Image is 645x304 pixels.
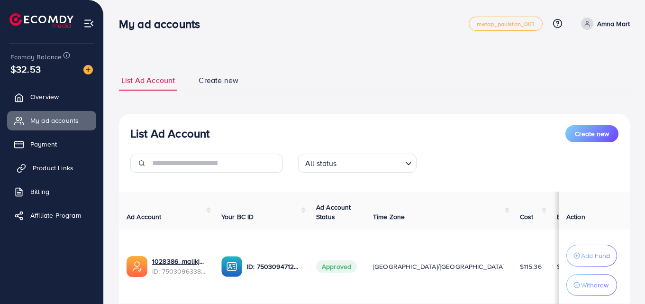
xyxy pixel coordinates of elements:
span: $32.53 [10,62,41,76]
iframe: Chat [605,261,638,297]
a: Affiliate Program [7,206,96,225]
span: Billing [30,187,49,196]
span: Time Zone [373,212,405,221]
span: Product Links [33,163,73,173]
a: 1028386_malikjaffir_1746950844524 [152,257,206,266]
span: All status [303,157,339,170]
img: ic-ba-acc.ded83a64.svg [221,256,242,277]
a: Billing [7,182,96,201]
span: My ad accounts [30,116,79,125]
span: metap_pakistan_001 [477,21,535,27]
span: [GEOGRAPHIC_DATA]/[GEOGRAPHIC_DATA] [373,262,505,271]
div: Search for option [298,154,417,173]
a: Payment [7,135,96,154]
span: Create new [575,129,609,138]
img: ic-ads-acc.e4c84228.svg [127,256,147,277]
span: Affiliate Program [30,211,81,220]
span: Overview [30,92,59,101]
a: metap_pakistan_001 [469,17,543,31]
span: Create new [199,75,238,86]
img: menu [83,18,94,29]
button: Add Fund [566,245,617,267]
span: List Ad Account [121,75,175,86]
button: Withdraw [566,274,617,296]
div: <span class='underline'>1028386_malikjaffir_1746950844524</span></br>7503096338784256008 [152,257,206,276]
span: Ad Account Status [316,203,351,221]
span: Your BC ID [221,212,254,221]
a: Amna Mart [577,18,630,30]
p: Amna Mart [597,18,630,29]
h3: List Ad Account [130,127,209,140]
span: Payment [30,139,57,149]
input: Search for option [340,155,401,170]
button: Create new [565,125,618,142]
span: ID: 7503096338784256008 [152,267,206,276]
img: logo [9,13,73,28]
p: ID: 7503094712258248722 [247,261,301,272]
a: My ad accounts [7,111,96,130]
span: Cost [520,212,534,221]
span: Action [566,212,585,221]
a: Overview [7,87,96,106]
span: $115.36 [520,262,542,271]
a: Product Links [7,158,96,177]
span: Ad Account [127,212,162,221]
p: Add Fund [581,250,610,261]
span: Approved [316,260,357,273]
p: Withdraw [581,279,609,291]
span: Ecomdy Balance [10,52,62,62]
img: image [83,65,93,74]
h3: My ad accounts [119,17,208,31]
